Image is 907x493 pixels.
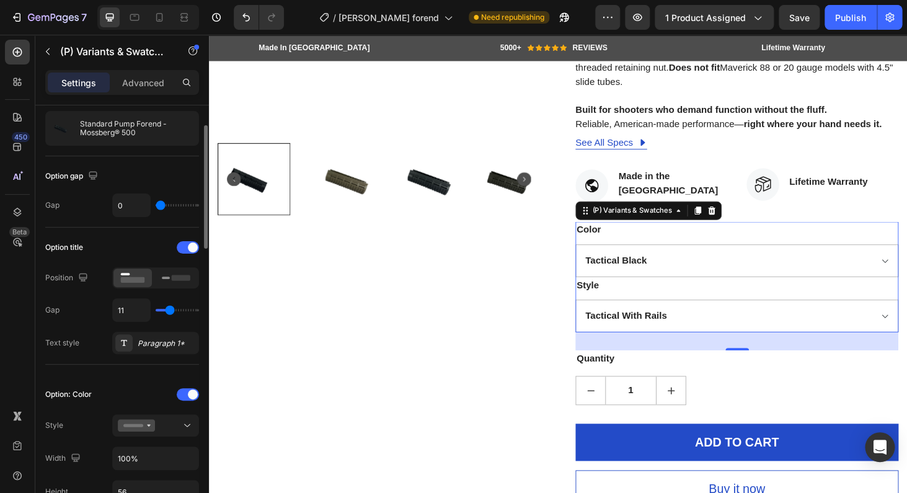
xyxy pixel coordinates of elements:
div: Option title [45,242,83,253]
p: Advanced [122,76,164,89]
p: Made in the [GEOGRAPHIC_DATA] [436,143,552,173]
p: Standard Pump Forend - Mossberg® 500 [80,120,194,137]
span: Save [789,12,810,23]
span: Need republishing [481,12,544,23]
p: REVIEWS [387,9,425,19]
strong: Does not fit [490,30,544,40]
h2: Lifetime Warranty [587,7,657,20]
input: quantity [422,364,477,394]
div: Beta [9,227,30,237]
div: Paragraph 1* [138,338,196,349]
button: Save [779,5,820,30]
span: 1 product assigned [665,11,746,24]
div: Position [45,270,91,286]
div: See All Specs [391,107,452,122]
div: Text style [45,337,79,349]
strong: Built for shooters who demand function without the fluff. [391,74,658,85]
p: Lifetime Warranty [619,149,702,164]
div: Width [45,450,83,467]
button: increment [477,364,508,394]
div: Gap [45,304,60,316]
p: 7 [81,10,87,25]
iframe: Design area [209,35,907,493]
div: Open Intercom Messenger [865,432,895,462]
div: Undo/Redo [234,5,284,30]
legend: Style [391,258,417,275]
img: product feature img [50,116,75,141]
input: Auto [113,299,150,321]
a: See All Specs [391,107,467,122]
button: decrement [391,364,422,394]
span: [PERSON_NAME] forend [338,11,439,24]
h2: Made In [GEOGRAPHIC_DATA] [51,7,172,20]
span: / [333,11,336,24]
button: ADD TO CART [391,414,735,454]
div: Style [45,420,63,431]
div: Option: Color [45,389,92,400]
input: Auto [113,194,150,216]
p: (P) Variants & Swatches [60,44,166,59]
strong: right where your hand needs it. [570,89,717,100]
button: 1 product assigned [655,5,774,30]
p: Reliable, American-made performance— [391,74,717,100]
div: (P) Variants & Swatches [406,182,495,193]
button: 7 [5,5,92,30]
p: 5000+ [310,9,333,19]
legend: Color [391,199,419,216]
button: Carousel Next Arrow [329,146,343,161]
div: Quantity [391,336,735,353]
div: Publish [835,11,866,24]
p: Settings [61,76,96,89]
div: Gap [45,200,60,211]
div: ADD TO CART [518,424,607,444]
p: Engineered to fit in length with a threaded retaining nut. Maverick 88 or 20 gauge models with 4.... [391,15,729,55]
div: Option gap [45,168,100,185]
input: Auto [113,447,198,469]
div: 450 [12,132,30,142]
button: Publish [825,5,877,30]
